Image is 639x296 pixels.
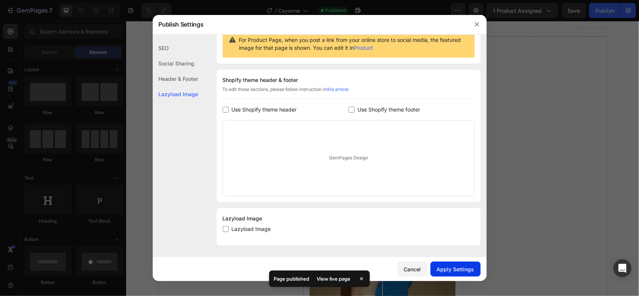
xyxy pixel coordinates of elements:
button: Cancel [398,262,427,277]
div: SEO [153,40,198,56]
div: Open Intercom Messenger [614,259,632,277]
div: Lazyload Image [223,214,475,223]
div: Publish Settings [153,15,467,34]
div: Lazyload Image [153,86,198,102]
div: Cancel [404,265,421,273]
div: To edit those sections, please follow instruction in [223,86,475,99]
span: Use Shopify theme header [232,105,297,114]
button: Apply Settings [430,262,481,277]
div: Header & Footer [153,71,198,86]
p: Publish the page to see the content. [183,204,329,211]
a: Product [354,45,374,51]
div: Apply Settings [437,265,474,273]
div: Shopify theme header & footer [223,76,475,85]
p: Page published [274,275,309,283]
span: Use Shopify theme footer [357,105,420,114]
a: this article [327,86,349,92]
div: GemPages Design [223,120,474,196]
div: Social Sharing [153,56,198,71]
span: For Product Page, when you post a link from your online store to social media, the featured image... [239,36,469,52]
span: Lazyload Image [232,225,271,234]
img: gempages_569451424715375637-3f10694d-1cad-4db3-b690-3f8ecdb8a453.webp [183,15,329,198]
div: View live page [312,274,355,284]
